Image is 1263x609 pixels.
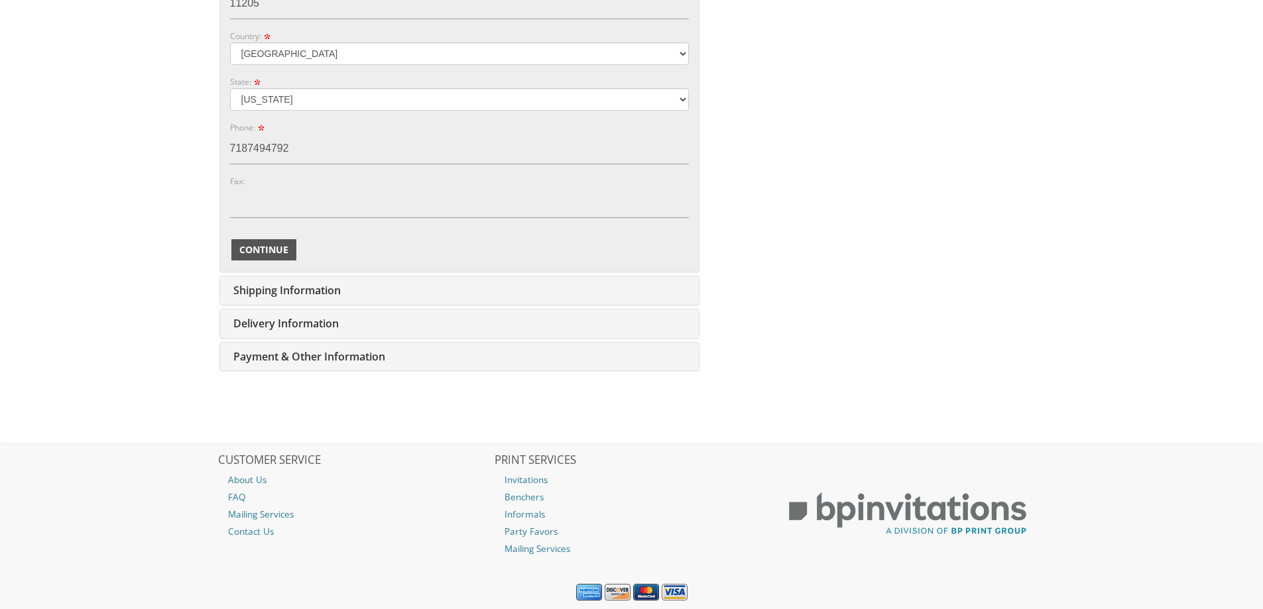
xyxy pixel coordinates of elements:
[230,122,267,133] label: Phone:
[254,80,260,85] img: Required
[495,523,769,540] a: Party Favors
[231,239,296,260] button: Continue
[230,76,263,87] label: State:
[230,349,385,364] span: Payment & Other Information
[495,454,769,467] h2: PRINT SERVICES
[218,488,493,506] a: FAQ
[239,243,288,256] span: Continue
[230,283,341,298] span: Shipping Information
[230,176,245,187] label: Fax:
[495,540,769,557] a: Mailing Services
[662,584,688,601] img: Visa
[495,488,769,506] a: Benchers
[264,34,270,40] img: Required
[770,480,1045,547] img: BP Print Group
[495,471,769,488] a: Invitations
[218,454,493,467] h2: CUSTOMER SERVICE
[633,584,659,601] img: MasterCard
[230,30,272,42] label: Country:
[230,316,339,331] span: Delivery Information
[218,471,493,488] a: About Us
[218,506,493,523] a: Mailing Services
[576,584,602,601] img: American Express
[605,584,631,601] img: Discover
[258,125,264,131] img: pc_icon_required.gif
[495,506,769,523] a: Informals
[218,523,493,540] a: Contact Us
